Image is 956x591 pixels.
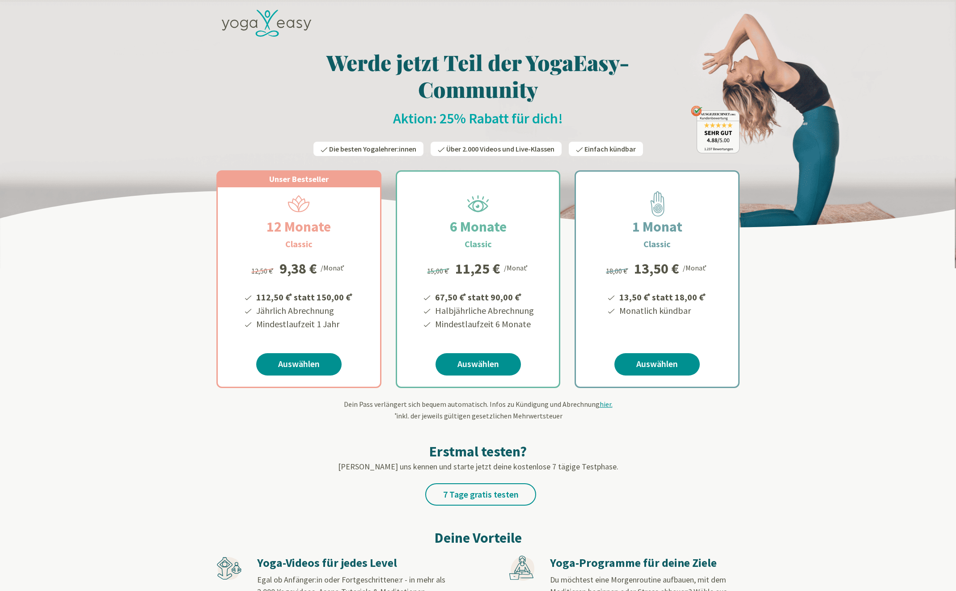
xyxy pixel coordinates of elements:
[504,262,529,273] div: /Monat
[436,353,521,376] a: Auswählen
[216,399,740,421] div: Dein Pass verlängert sich bequem automatisch. Infos zu Kündigung und Abrechnung
[216,460,740,473] p: [PERSON_NAME] uns kennen und starte jetzt deine kostenlose 7 tägige Testphase.
[279,262,317,276] div: 9,38 €
[611,216,704,237] h2: 1 Monat
[550,556,739,570] h3: Yoga-Programme für deine Ziele
[285,237,313,251] h3: Classic
[618,304,707,317] li: Monatlich kündbar
[465,237,492,251] h3: Classic
[584,144,636,153] span: Einfach kündbar
[393,411,563,420] span: inkl. der jeweils gültigen gesetzlichen Mehrwertsteuer
[216,49,740,102] h1: Werde jetzt Teil der YogaEasy-Community
[434,289,534,304] li: 67,50 € statt 90,00 €
[446,144,554,153] span: Über 2.000 Videos und Live-Klassen
[255,289,354,304] li: 112,50 € statt 150,00 €
[634,262,679,276] div: 13,50 €
[257,556,446,570] h3: Yoga-Videos für jedes Level
[600,400,613,409] span: hier.
[216,110,740,127] h2: Aktion: 25% Rabatt für dich!
[256,353,342,376] a: Auswählen
[618,289,707,304] li: 13,50 € statt 18,00 €
[269,174,329,184] span: Unser Bestseller
[434,304,534,317] li: Halbjährliche Abrechnung
[691,106,740,153] img: ausgezeichnet_badge.png
[216,527,740,549] h2: Deine Vorteile
[428,216,528,237] h2: 6 Monate
[425,483,536,506] a: 7 Tage gratis testen
[251,266,275,275] span: 12,50 €
[255,304,354,317] li: Jährlich Abrechnung
[245,216,352,237] h2: 12 Monate
[321,262,346,273] div: /Monat
[606,266,630,275] span: 18,00 €
[683,262,708,273] div: /Monat
[434,317,534,331] li: Mindestlaufzeit 6 Monate
[643,237,671,251] h3: Classic
[455,262,500,276] div: 11,25 €
[427,266,451,275] span: 15,00 €
[255,317,354,331] li: Mindestlaufzeit 1 Jahr
[216,443,740,460] h2: Erstmal testen?
[614,353,700,376] a: Auswählen
[329,144,416,153] span: Die besten Yogalehrer:innen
